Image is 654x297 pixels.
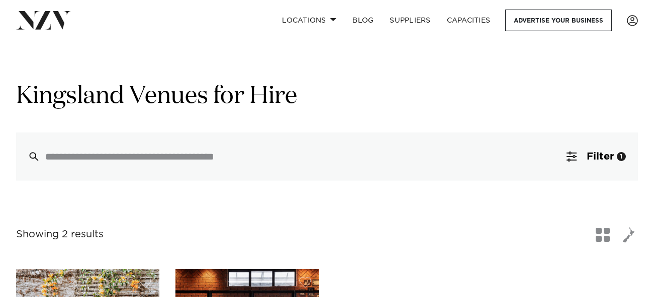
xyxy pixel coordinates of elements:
button: Filter1 [554,132,638,181]
a: BLOG [344,10,382,31]
div: 1 [617,152,626,161]
h1: Kingsland Venues for Hire [16,81,638,112]
div: Showing 2 results [16,227,104,242]
a: Advertise your business [505,10,612,31]
a: SUPPLIERS [382,10,438,31]
a: Locations [274,10,344,31]
a: Capacities [439,10,499,31]
img: nzv-logo.png [16,11,71,29]
span: Filter [587,152,614,162]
